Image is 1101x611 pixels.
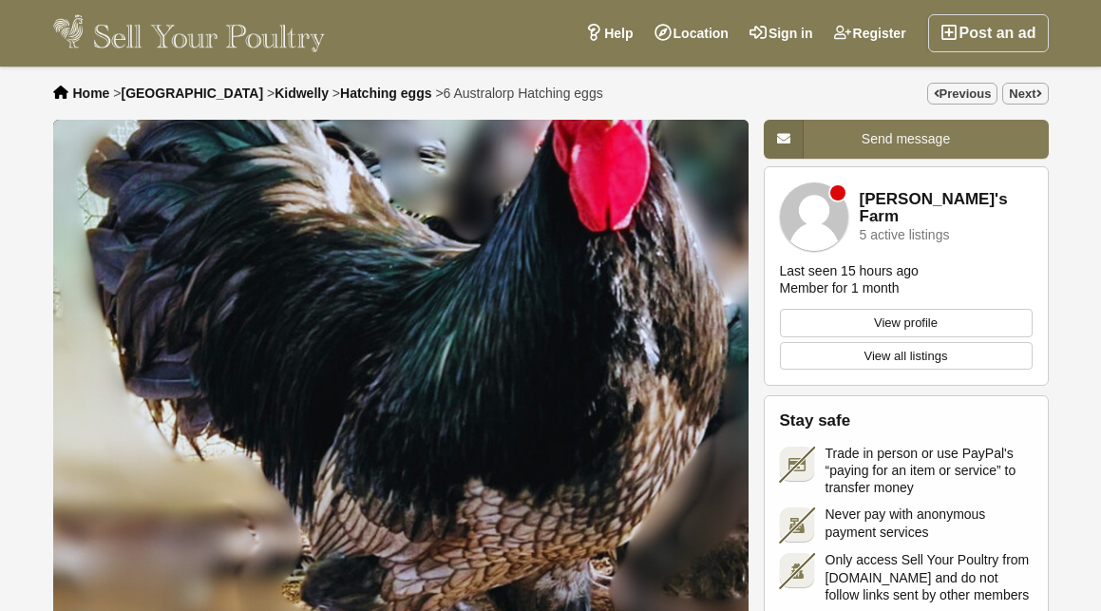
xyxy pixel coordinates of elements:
[53,14,326,52] img: Sell Your Poultry
[780,279,900,296] div: Member for 1 month
[860,228,950,242] div: 5 active listings
[340,86,431,101] a: Hatching eggs
[780,342,1033,371] a: View all listings
[780,262,919,279] div: Last seen 15 hours ago
[826,551,1033,603] span: Only access Sell Your Poultry from [DOMAIN_NAME] and do not follow links sent by other members
[928,14,1049,52] a: Post an ad
[73,86,110,101] a: Home
[332,86,432,101] li: >
[113,86,263,101] li: >
[739,14,824,52] a: Sign in
[644,14,739,52] a: Location
[860,191,1033,226] a: [PERSON_NAME]'s Farm
[444,86,603,101] span: 6 Australorp Hatching eggs
[1002,83,1048,105] a: Next
[826,506,1033,540] span: Never pay with anonymous payment services
[826,445,1033,497] span: Trade in person or use PayPal's “paying for an item or service” to transfer money
[435,86,602,101] li: >
[121,86,263,101] a: [GEOGRAPHIC_DATA]
[780,411,1033,430] h2: Stay safe
[275,86,329,101] a: Kidwelly
[830,185,845,200] div: Member is offline
[267,86,329,101] li: >
[780,182,848,251] img: Gracie's Farm
[824,14,917,52] a: Register
[780,309,1033,337] a: View profile
[862,131,950,146] span: Send message
[927,83,998,105] a: Previous
[764,120,1049,159] a: Send message
[575,14,643,52] a: Help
